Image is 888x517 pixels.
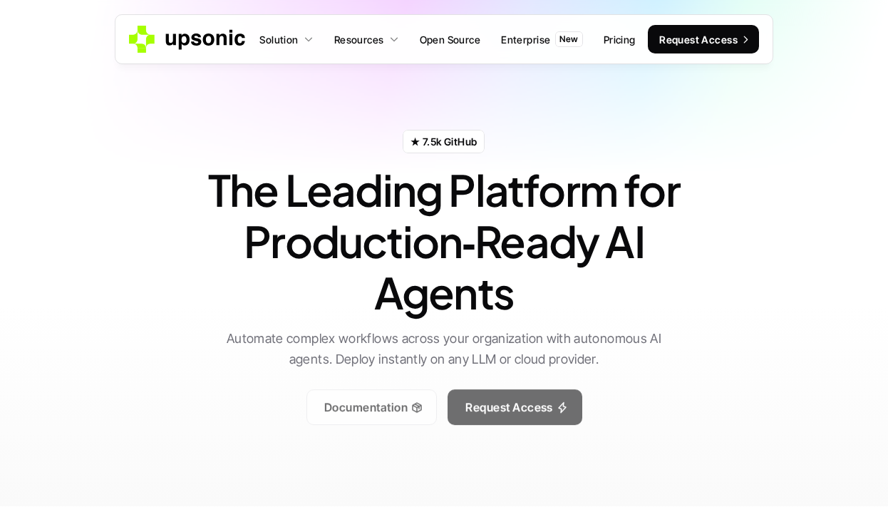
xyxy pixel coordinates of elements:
[251,26,321,52] a: Solution
[334,32,384,47] p: Resources
[306,389,437,425] a: Documentation
[324,396,408,417] p: Documentation
[595,26,644,52] a: Pricing
[259,32,298,47] p: Solution
[212,329,676,370] p: Automate complex workflows across your organization with autonomous AI agents. Deploy instantly o...
[420,32,481,47] p: Open Source
[492,26,592,52] a: EnterpriseNew
[195,164,693,318] h1: The Leading Platform for Production‑Ready AI Agents
[559,34,578,44] p: New
[659,32,738,47] p: Request Access
[465,396,553,417] p: Request Access
[648,25,759,53] a: Request Access
[411,134,477,149] p: ★ 7.5k GitHub
[448,389,582,425] a: Request Access
[411,26,490,52] a: Open Source
[501,32,550,47] p: Enterprise
[604,32,636,47] p: Pricing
